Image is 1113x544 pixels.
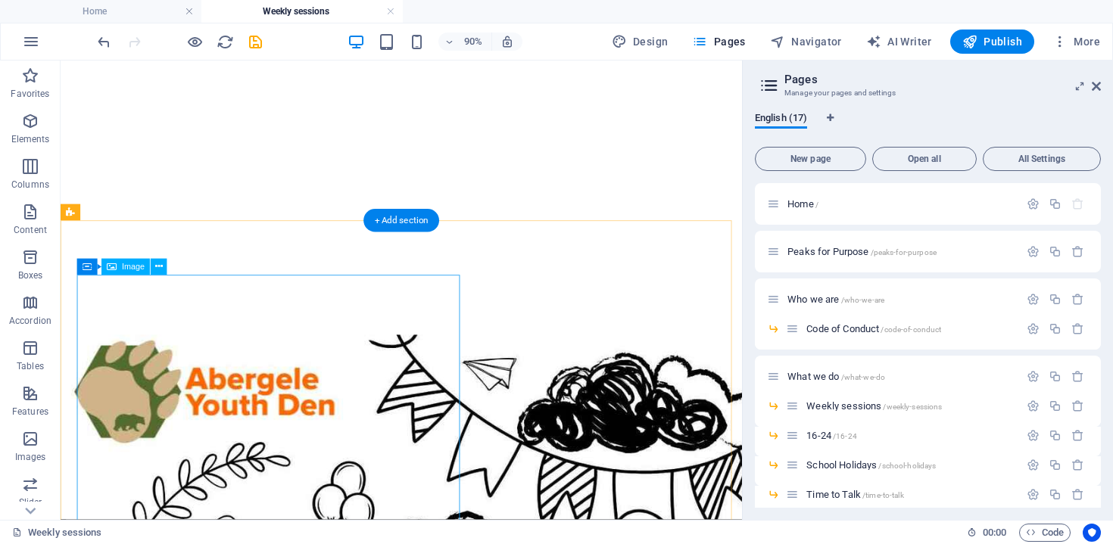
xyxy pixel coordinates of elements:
[841,373,886,381] span: /what-we-do
[1071,429,1084,442] div: Remove
[1049,399,1062,412] div: Duplicate
[18,269,43,281] p: Boxes
[1027,245,1040,258] div: Settings
[1027,293,1040,306] div: Settings
[862,491,904,499] span: /time-to-talk
[201,3,403,20] h4: Weekly sessions
[11,88,49,100] p: Favorites
[1052,34,1100,49] span: More
[500,35,514,48] i: On resize automatically adjust zoom level to fit chosen device.
[95,33,113,51] button: undo
[841,296,885,304] span: /who-we-are
[1027,370,1040,383] div: Settings
[11,133,50,145] p: Elements
[806,459,936,471] span: Click to open page
[787,294,884,305] span: Click to open page
[806,489,903,500] span: Click to open page
[1027,197,1040,210] div: Settings
[1027,429,1040,442] div: Settings
[692,34,745,49] span: Pages
[612,34,669,49] span: Design
[1071,370,1084,383] div: Remove
[1071,293,1084,306] div: Remove
[1049,459,1062,471] div: Duplicate
[883,403,942,411] span: /weekly-sessions
[967,524,1007,542] h6: Session time
[866,34,932,49] span: AI Writer
[993,527,996,538] span: :
[802,324,1019,334] div: Code of Conduct/code-of-conduct
[1049,293,1062,306] div: Duplicate
[755,109,807,130] span: English (17)
[784,73,1101,86] h2: Pages
[461,33,485,51] h6: 90%
[363,209,439,232] div: + Add section
[1027,399,1040,412] div: Settings
[802,460,1019,470] div: School Holidays/school-holidays
[806,400,942,412] span: Click to open page
[815,201,818,209] span: /
[1071,245,1084,258] div: Remove
[802,401,1019,411] div: Weekly sessions/weekly-sessions
[11,179,49,191] p: Columns
[871,248,937,256] span: /peaks-for-purpose
[783,199,1019,209] div: Home/
[1071,197,1084,210] div: The startpage cannot be deleted
[787,246,937,257] span: Click to open page
[19,496,42,508] p: Slider
[787,198,818,210] span: Click to open page
[755,147,866,171] button: New page
[1071,322,1084,335] div: Remove
[950,30,1034,54] button: Publish
[1027,488,1040,501] div: Settings
[802,431,1019,440] div: 16-24/16-24
[122,263,145,271] span: Image
[1049,429,1062,442] div: Duplicate
[833,432,857,440] span: /16-24
[1083,524,1101,542] button: Usercentrics
[1071,399,1084,412] div: Remove
[787,371,885,382] span: Click to open page
[879,154,970,163] span: Open all
[872,147,977,171] button: Open all
[216,33,234,51] button: reload
[962,34,1022,49] span: Publish
[17,360,44,372] p: Tables
[806,430,857,441] span: Click to open page
[1049,245,1062,258] div: Duplicate
[878,462,936,470] span: /school-holidays
[15,451,46,463] p: Images
[1019,524,1071,542] button: Code
[1026,524,1064,542] span: Code
[606,30,675,54] div: Design (Ctrl+Alt+Y)
[1049,322,1062,335] div: Duplicate
[762,154,859,163] span: New page
[1027,322,1040,335] div: Settings
[246,33,264,51] button: save
[783,247,1019,256] div: Peaks for Purpose/peaks-for-purpose
[755,112,1101,141] div: Language Tabs
[247,33,264,51] i: Save (Ctrl+S)
[806,323,941,334] span: Click to open page
[217,33,234,51] i: Reload page
[185,33,204,51] button: Click here to leave preview mode and continue editing
[95,33,113,51] i: Undo: Delete elements (Ctrl+Z)
[770,34,842,49] span: Navigator
[686,30,751,54] button: Pages
[438,33,492,51] button: 90%
[784,86,1071,100] h3: Manage your pages and settings
[12,524,102,542] a: Click to cancel selection. Double-click to open Pages
[1049,488,1062,501] div: Duplicate
[606,30,675,54] button: Design
[860,30,938,54] button: AI Writer
[1027,459,1040,471] div: Settings
[14,224,47,236] p: Content
[1071,459,1084,471] div: Remove
[983,524,1006,542] span: 00 00
[1046,30,1106,54] button: More
[764,30,848,54] button: Navigator
[881,325,941,334] span: /code-of-conduct
[990,154,1094,163] span: All Settings
[783,294,1019,304] div: Who we are/who-we-are
[9,315,51,327] p: Accordion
